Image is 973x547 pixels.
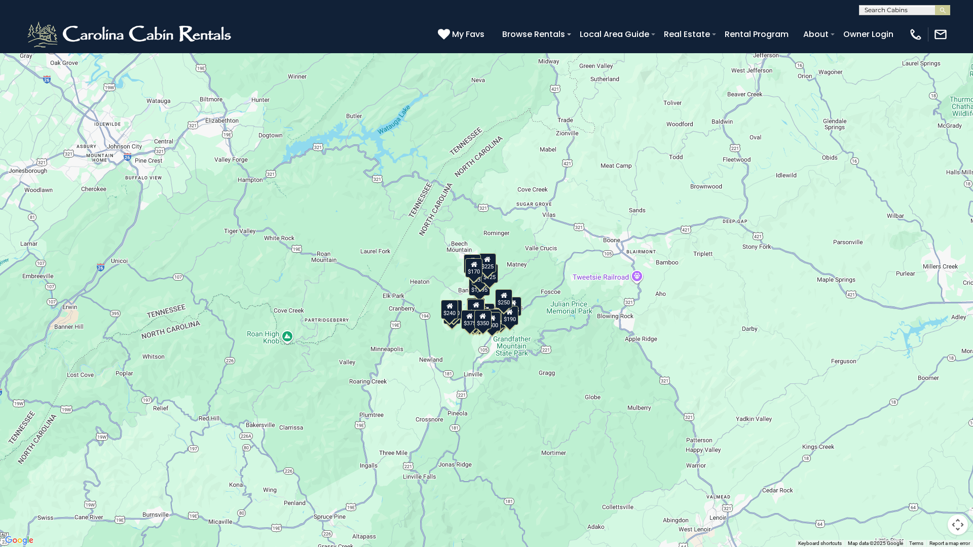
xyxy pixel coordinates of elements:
a: Owner Login [838,25,899,43]
a: Local Area Guide [575,25,654,43]
a: About [798,25,834,43]
img: White-1-2.png [25,19,236,50]
a: Rental Program [720,25,794,43]
span: My Favs [452,28,484,41]
img: phone-regular-white.png [909,27,923,42]
img: mail-regular-white.png [933,27,948,42]
a: Browse Rentals [497,25,570,43]
a: My Favs [438,28,487,41]
a: Real Estate [659,25,715,43]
